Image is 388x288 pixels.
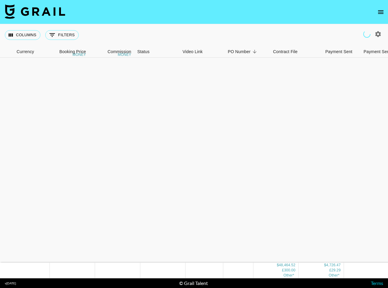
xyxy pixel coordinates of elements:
[107,46,131,58] div: Commission
[134,46,180,58] div: Status
[324,263,326,268] div: $
[273,46,297,58] div: Contract File
[180,46,225,58] div: Video Link
[250,47,259,56] button: Sort
[326,263,341,268] div: 4,726.47
[282,268,284,273] div: £
[225,46,270,58] div: PO Number
[179,280,208,286] div: © Grail Talent
[59,46,86,58] div: Booking Price
[363,30,371,38] span: Refreshing users, clients, campaigns...
[375,6,387,18] button: open drawer
[277,263,279,268] div: $
[279,263,295,268] div: 48,464.52
[329,268,331,273] div: £
[45,30,79,40] button: Show filters
[5,281,16,285] div: v [DATE]
[118,53,131,56] div: money
[228,46,250,58] div: PO Number
[17,46,34,58] div: Currency
[371,280,383,286] a: Terms
[284,268,295,273] div: 300.00
[14,46,44,58] div: Currency
[183,46,203,58] div: Video Link
[283,273,294,277] span: CA$ 3,500.00
[315,46,361,58] div: Payment Sent
[325,46,352,58] div: Payment Sent
[72,53,86,56] div: money
[137,46,150,58] div: Status
[5,30,40,40] button: Select columns
[5,4,65,19] img: Grail Talent
[270,46,315,58] div: Contract File
[329,273,339,277] span: CA$ 341.69
[331,268,341,273] div: 29.29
